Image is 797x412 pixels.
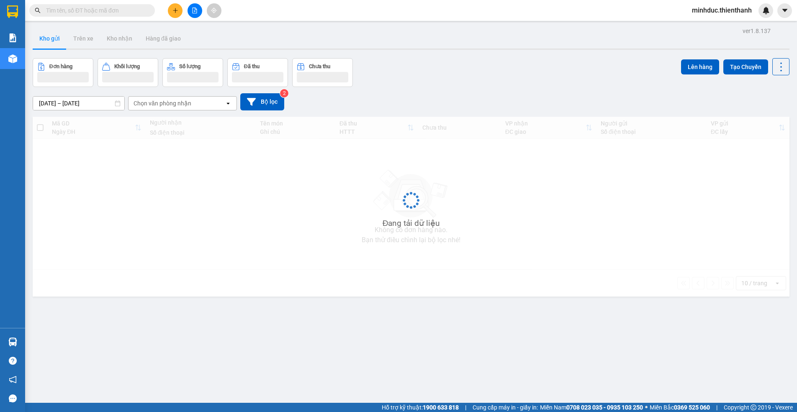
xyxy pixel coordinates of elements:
span: search [35,8,41,13]
span: ⚪️ [645,406,648,409]
span: Hỗ trợ kỹ thuật: [382,403,459,412]
span: notification [9,376,17,384]
button: Lên hàng [681,59,719,74]
button: Bộ lọc [240,93,284,110]
span: | [716,403,717,412]
input: Select a date range. [33,97,124,110]
img: warehouse-icon [8,338,17,346]
div: Đơn hàng [49,64,72,69]
button: Kho nhận [100,28,139,49]
div: Số lượng [179,64,201,69]
div: ver 1.8.137 [743,26,771,36]
span: Miền Bắc [650,403,710,412]
div: Đang tải dữ liệu [383,217,440,230]
strong: 1900 633 818 [423,404,459,411]
div: Đã thu [244,64,260,69]
span: copyright [751,404,756,410]
span: Miền Nam [540,403,643,412]
span: aim [211,8,217,13]
span: message [9,394,17,402]
button: file-add [188,3,202,18]
button: Số lượng [162,58,223,87]
button: Đơn hàng [33,58,93,87]
input: Tìm tên, số ĐT hoặc mã đơn [46,6,145,15]
div: Khối lượng [114,64,140,69]
button: aim [207,3,221,18]
img: solution-icon [8,33,17,42]
strong: 0369 525 060 [674,404,710,411]
div: Chưa thu [309,64,330,69]
img: icon-new-feature [762,7,770,14]
span: Cung cấp máy in - giấy in: [473,403,538,412]
sup: 2 [280,89,288,97]
button: plus [168,3,183,18]
span: file-add [192,8,198,13]
button: Chưa thu [292,58,353,87]
strong: 0708 023 035 - 0935 103 250 [566,404,643,411]
button: caret-down [777,3,792,18]
button: Đã thu [227,58,288,87]
button: Trên xe [67,28,100,49]
button: Tạo Chuyến [723,59,768,74]
button: Hàng đã giao [139,28,188,49]
span: | [465,403,466,412]
span: plus [172,8,178,13]
div: Chọn văn phòng nhận [134,99,191,107]
button: Khối lượng [98,58,158,87]
span: caret-down [781,7,789,14]
button: Kho gửi [33,28,67,49]
span: minhduc.thienthanh [685,5,758,15]
span: question-circle [9,357,17,365]
img: warehouse-icon [8,54,17,63]
svg: open [225,100,231,107]
img: logo-vxr [7,5,18,18]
